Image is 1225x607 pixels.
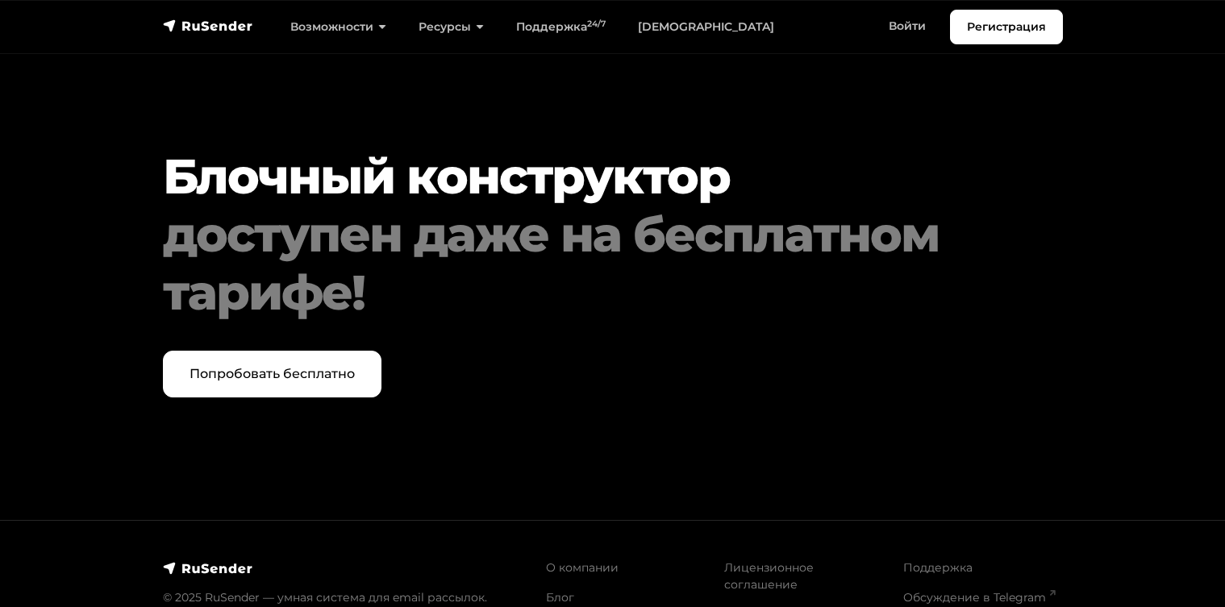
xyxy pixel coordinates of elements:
[903,560,973,575] a: Поддержка
[500,10,622,44] a: Поддержка24/7
[163,351,381,397] a: Попробовать бесплатно
[163,206,986,322] div: доступен даже на бесплатном тарифе!
[622,10,790,44] a: [DEMOGRAPHIC_DATA]
[587,19,606,29] sup: 24/7
[950,10,1063,44] a: Регистрация
[163,148,986,322] h2: Блочный конструктор
[546,560,619,575] a: О компании
[546,590,574,605] a: Блог
[402,10,500,44] a: Ресурсы
[724,560,814,592] a: Лицензионное соглашение
[903,590,1056,605] a: Обсуждение в Telegram
[163,560,253,576] img: RuSender
[163,18,253,34] img: RuSender
[274,10,402,44] a: Возможности
[873,10,942,43] a: Войти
